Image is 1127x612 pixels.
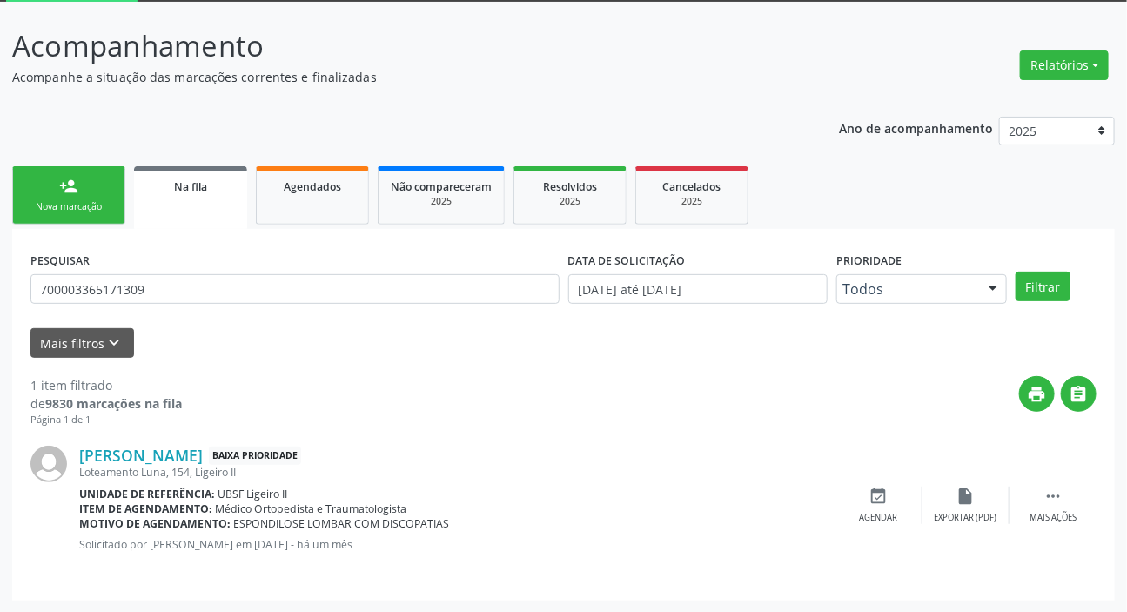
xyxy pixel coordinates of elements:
[568,274,828,304] input: Selecione um intervalo
[30,247,90,274] label: PESQUISAR
[30,376,182,394] div: 1 item filtrado
[391,195,492,208] div: 2025
[30,413,182,427] div: Página 1 de 1
[218,487,288,501] span: UBSF Ligeiro II
[1030,512,1077,524] div: Mais ações
[105,333,124,353] i: keyboard_arrow_down
[209,447,301,465] span: Baixa Prioridade
[79,516,231,531] b: Motivo de agendamento:
[79,487,215,501] b: Unidade de referência:
[79,446,203,465] a: [PERSON_NAME]
[174,179,207,194] span: Na fila
[79,501,212,516] b: Item de agendamento:
[25,200,112,213] div: Nova marcação
[956,487,976,506] i: insert_drive_file
[45,395,182,412] strong: 9830 marcações na fila
[648,195,735,208] div: 2025
[216,501,407,516] span: Médico Ortopedista e Traumatologista
[234,516,450,531] span: ESPONDILOSE LOMBAR COM DISCOPATIAS
[12,24,784,68] p: Acompanhamento
[1070,385,1089,404] i: 
[663,179,721,194] span: Cancelados
[568,247,686,274] label: DATA DE SOLICITAÇÃO
[30,446,67,482] img: img
[869,487,889,506] i: event_available
[1061,376,1097,412] button: 
[1019,376,1055,412] button: print
[391,179,492,194] span: Não compareceram
[284,179,341,194] span: Agendados
[836,247,902,274] label: Prioridade
[543,179,597,194] span: Resolvidos
[935,512,997,524] div: Exportar (PDF)
[1020,50,1109,80] button: Relatórios
[1043,487,1063,506] i: 
[79,537,835,552] p: Solicitado por [PERSON_NAME] em [DATE] - há um mês
[527,195,614,208] div: 2025
[12,68,784,86] p: Acompanhe a situação das marcações correntes e finalizadas
[839,117,993,138] p: Ano de acompanhamento
[1028,385,1047,404] i: print
[30,328,134,359] button: Mais filtroskeyboard_arrow_down
[30,274,560,304] input: Nome, CNS
[59,177,78,196] div: person_add
[30,394,182,413] div: de
[860,512,898,524] div: Agendar
[1016,272,1070,301] button: Filtrar
[79,465,835,480] div: Loteamento Luna, 154, Ligeiro II
[842,280,971,298] span: Todos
